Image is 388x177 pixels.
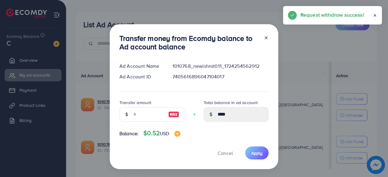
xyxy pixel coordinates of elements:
span: Cancel [218,150,233,156]
h5: Request withdraw success! [300,11,364,19]
button: Apply [245,146,269,159]
div: Ad Account ID [115,73,168,80]
div: Ad Account Name [115,63,168,70]
img: image [168,111,179,118]
label: Total balance in ad account [204,100,258,106]
div: 1010768_newishrat011_1724254562912 [168,63,273,70]
button: Cancel [210,146,240,159]
img: image [174,131,180,137]
span: Apply [251,150,263,156]
label: Transfer amount [119,100,151,106]
h3: Transfer money from Ecomdy balance to Ad account balance [119,34,259,51]
span: Balance: [119,130,139,137]
h4: $0.52 [143,129,180,137]
span: USD [160,130,169,137]
div: 7405616896047104017 [168,73,273,80]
